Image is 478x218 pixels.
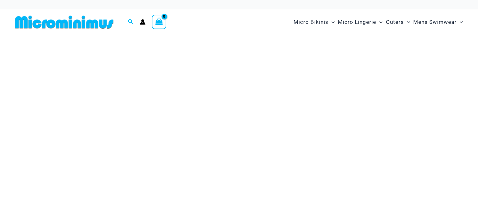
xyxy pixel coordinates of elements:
[128,18,134,26] a: Search icon link
[376,14,382,30] span: Menu Toggle
[404,14,410,30] span: Menu Toggle
[292,13,336,32] a: Micro BikinisMenu ToggleMenu Toggle
[328,14,335,30] span: Menu Toggle
[384,13,412,32] a: OutersMenu ToggleMenu Toggle
[140,19,146,25] a: Account icon link
[13,15,116,29] img: MM SHOP LOGO FLAT
[294,14,328,30] span: Micro Bikinis
[152,15,166,29] a: View Shopping Cart, empty
[338,14,376,30] span: Micro Lingerie
[412,13,464,32] a: Mens SwimwearMenu ToggleMenu Toggle
[291,12,465,33] nav: Site Navigation
[457,14,463,30] span: Menu Toggle
[336,13,384,32] a: Micro LingerieMenu ToggleMenu Toggle
[413,14,457,30] span: Mens Swimwear
[386,14,404,30] span: Outers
